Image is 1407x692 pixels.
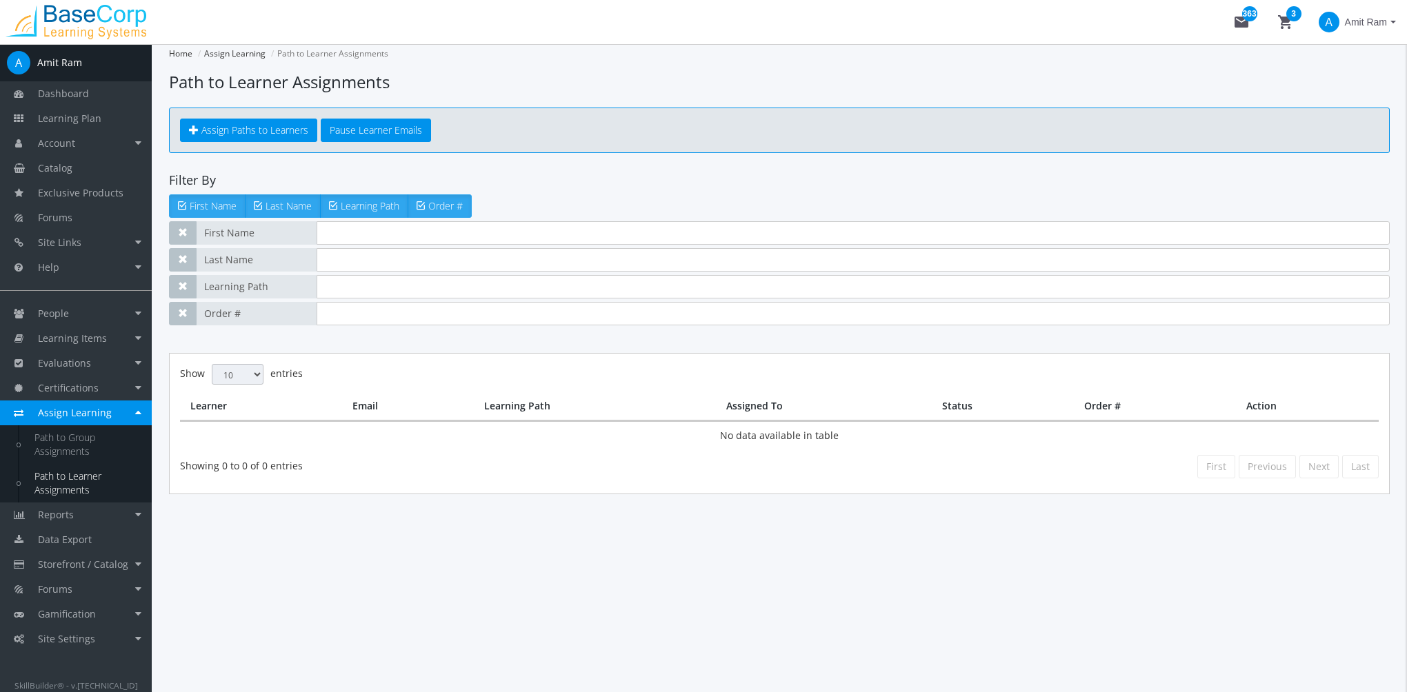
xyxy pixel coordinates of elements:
[38,136,75,150] span: Account
[201,123,308,136] span: Assign Paths to Learners
[38,236,81,249] span: Site Links
[196,248,317,272] span: Last Name
[169,48,192,59] a: Home
[190,199,237,212] span: First Name
[321,119,431,142] button: Pause Learner Emails
[38,307,69,320] span: People
[180,119,317,142] a: Assign Paths to Learners
[932,392,1074,421] th: Status
[212,364,263,385] select: Showentries
[196,302,317,325] span: Order #
[38,508,74,521] span: Reports
[1074,392,1235,421] th: Order #
[1319,12,1339,32] span: A
[38,332,107,345] span: Learning Items
[341,199,399,212] span: Learning Path
[196,221,317,245] span: First Name
[330,123,422,136] span: Pause Learner Emails
[180,392,342,421] th: Learner
[1345,10,1387,34] span: Amit Ram
[7,51,30,74] span: A
[38,186,123,199] span: Exclusive Products
[1239,455,1296,478] a: Previous
[38,558,128,571] span: Storefront / Catalog
[169,70,1390,94] h1: Path to Learner Assignments
[38,533,92,546] span: Data Export
[38,261,59,274] span: Help
[21,464,152,502] a: Path to Learner Assignments
[196,275,317,298] span: Learning Path
[266,199,312,212] span: Last Name
[180,454,769,473] div: Showing 0 to 0 of 0 entries
[38,381,99,394] span: Certifications
[38,112,101,125] span: Learning Plan
[38,582,72,596] span: Forums
[37,56,82,70] div: Amit Ram
[268,44,388,63] li: Path to Learner Assignments
[1342,455,1379,478] a: Last
[716,392,932,421] th: Assigned To
[342,392,473,421] th: Email
[180,364,303,385] label: Show entries
[1236,392,1379,421] th: Action
[1197,455,1235,478] a: First
[38,211,72,224] span: Forums
[204,48,266,59] a: Assign Learning
[38,356,91,369] span: Evaluations
[428,199,463,212] span: Order #
[38,406,112,419] span: Assign Learning
[14,680,138,691] small: SkillBuilder® - v.[TECHNICAL_ID]
[180,421,1379,449] td: No data available in table
[1277,14,1294,30] mat-icon: shopping_cart
[1233,14,1250,30] mat-icon: mail
[38,632,95,645] span: Site Settings
[38,87,89,100] span: Dashboard
[38,161,72,174] span: Catalog
[474,392,717,421] th: Learning Path
[38,607,96,620] span: Gamification
[21,425,152,464] a: Path to Group Assignments
[1299,455,1339,478] a: Next
[169,174,1390,187] h4: Filter By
